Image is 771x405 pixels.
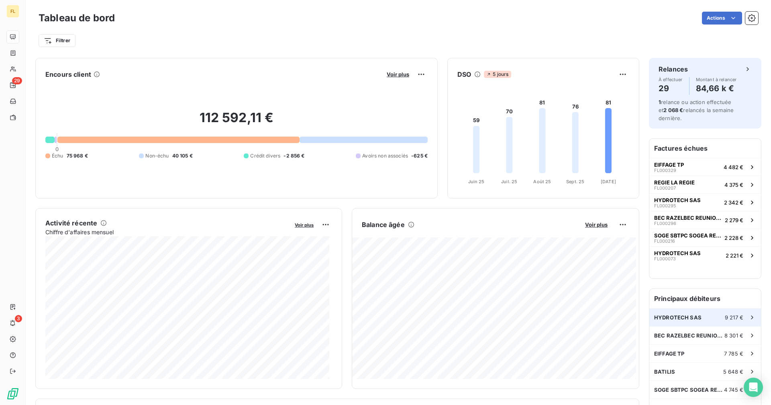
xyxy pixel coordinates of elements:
[45,110,428,134] h2: 112 592,11 €
[724,332,743,339] span: 8 301 €
[654,368,675,375] span: BATILIS
[39,34,75,47] button: Filtrer
[583,221,610,228] button: Voir plus
[654,162,684,168] span: EIFFAGE TP
[654,387,724,393] span: SOGE SBTPC SOGEA REUNION INFRASTRUCTURE
[55,146,59,152] span: 0
[649,229,761,246] button: SOGE SBTPC SOGEA REUNION INFRASTRUCTUREFL0002162 228 €
[649,158,761,176] button: EIFFAGE TPFL0003294 482 €
[566,179,584,184] tspan: Sept. 25
[172,152,193,160] span: 40 105 €
[724,182,743,188] span: 4 375 €
[67,152,88,160] span: 75 968 €
[654,350,685,357] span: EIFFAGE TP
[654,197,701,203] span: HYDROTECH SAS
[12,77,22,84] span: 29
[15,315,22,322] span: 3
[533,179,551,184] tspan: Août 25
[696,77,737,82] span: Montant à relancer
[45,228,289,236] span: Chiffre d'affaires mensuel
[654,168,676,173] span: FL000329
[725,314,743,321] span: 9 217 €
[649,246,761,264] button: HYDROTECH SASFL0000732 221 €
[6,5,19,18] div: FL
[295,222,314,228] span: Voir plus
[654,314,702,321] span: HYDROTECH SAS
[649,211,761,229] button: BEC RAZELBEC REUNION EASYNOVFL0002962 279 €
[649,139,761,158] h6: Factures échues
[654,250,701,256] span: HYDROTECH SAS
[654,221,676,226] span: FL000296
[6,387,19,400] img: Logo LeanPay
[724,387,743,393] span: 4 745 €
[649,289,761,308] h6: Principaux débiteurs
[654,186,676,190] span: FL000207
[52,152,63,160] span: Échu
[724,235,743,241] span: 2 228 €
[468,179,485,184] tspan: Juin 25
[659,64,688,74] h6: Relances
[659,99,661,105] span: 1
[724,164,743,170] span: 4 482 €
[145,152,169,160] span: Non-échu
[649,176,761,193] button: REGIE LA REGIEFL0002074 375 €
[39,11,115,25] h3: Tableau de bord
[501,179,517,184] tspan: Juil. 25
[45,70,91,79] h6: Encours client
[725,217,743,223] span: 2 279 €
[659,82,683,95] h4: 29
[723,368,743,375] span: 5 648 €
[387,71,409,78] span: Voir plus
[654,256,676,261] span: FL000073
[654,215,722,221] span: BEC RAZELBEC REUNION EASYNOV
[362,152,408,160] span: Avoirs non associés
[654,179,695,186] span: REGIE LA REGIE
[696,82,737,95] h4: 84,66 k €
[601,179,616,184] tspan: [DATE]
[250,152,280,160] span: Crédit divers
[654,203,676,208] span: FL000295
[702,12,742,25] button: Actions
[659,77,683,82] span: À effectuer
[384,71,412,78] button: Voir plus
[292,221,316,228] button: Voir plus
[654,239,675,243] span: FL000216
[585,221,608,228] span: Voir plus
[284,152,304,160] span: -2 856 €
[724,199,743,206] span: 2 342 €
[457,70,471,79] h6: DSO
[649,193,761,211] button: HYDROTECH SASFL0002952 342 €
[663,107,683,113] span: 2 068 €
[724,350,743,357] span: 7 785 €
[362,220,405,229] h6: Balance âgée
[654,332,724,339] span: BEC RAZELBEC REUNION EASYNOV
[654,232,721,239] span: SOGE SBTPC SOGEA REUNION INFRASTRUCTURE
[411,152,428,160] span: -625 €
[659,99,734,121] span: relance ou action effectuée et relancés la semaine dernière.
[484,71,511,78] span: 5 jours
[726,252,743,259] span: 2 221 €
[45,218,97,228] h6: Activité récente
[744,378,763,397] div: Open Intercom Messenger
